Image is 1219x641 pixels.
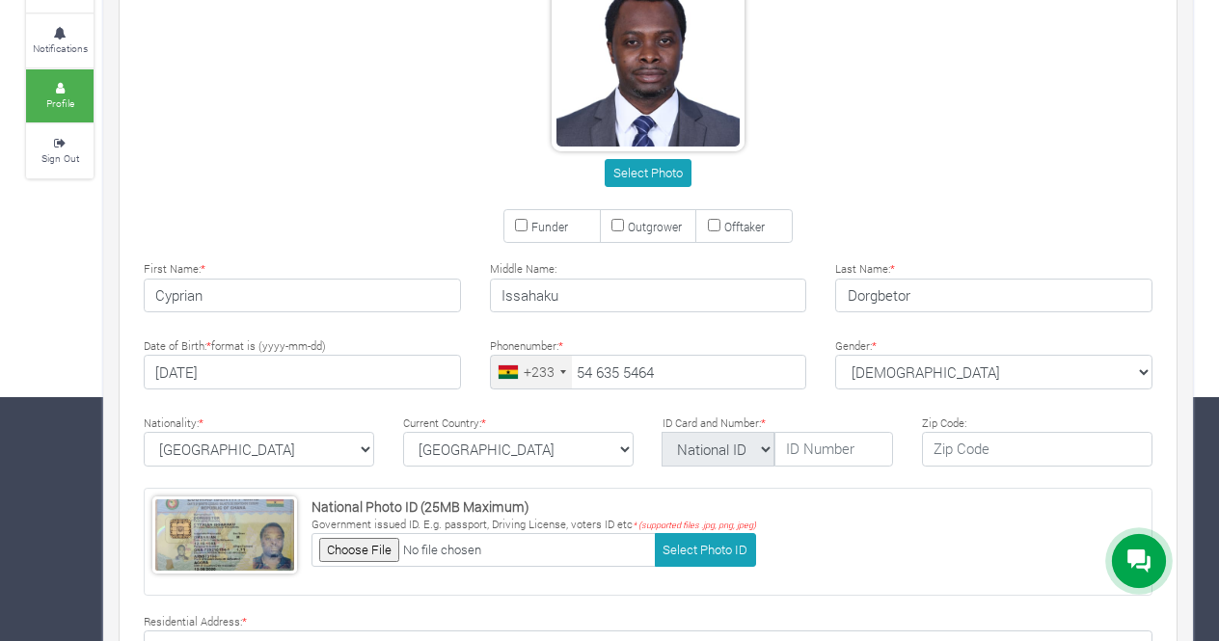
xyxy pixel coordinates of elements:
small: Sign Out [41,151,79,165]
label: Middle Name: [490,261,556,278]
button: Select Photo ID [655,533,756,567]
small: Funder [531,219,568,234]
input: Zip Code [922,432,1152,467]
label: Date of Birth: format is (yyyy-mm-dd) [144,338,326,355]
label: First Name: [144,261,205,278]
input: ID Number [774,432,893,467]
div: Ghana (Gaana): +233 [491,356,572,388]
a: Profile [26,69,94,122]
input: First Name [144,279,461,313]
label: Residential Address: [144,614,247,630]
input: Phone Number [490,355,807,389]
small: Outgrower [628,219,682,234]
label: Nationality: [144,415,203,432]
p: Government issued ID. E.g. passport, Driving License, voters ID etc [312,517,756,533]
input: Funder [515,219,528,231]
button: Select Photo [605,159,691,187]
small: Offtaker [724,219,765,234]
input: Last Name [835,279,1152,313]
label: Last Name: [835,261,895,278]
div: +233 [524,361,555,382]
label: Current Country: [403,415,486,432]
label: Zip Code: [922,415,966,432]
label: Gender: [835,338,877,355]
small: Notifications [33,41,88,55]
input: Offtaker [708,219,720,231]
small: Profile [46,96,74,110]
label: Phonenumber: [490,338,563,355]
label: ID Card and Number: [663,415,766,432]
a: Sign Out [26,124,94,177]
input: Type Date of Birth (YYYY-MM-DD) [144,355,461,389]
a: Notifications [26,14,94,67]
i: * (supported files .jpg, png, jpeg) [633,520,756,530]
input: Outgrower [611,219,624,231]
strong: National Photo ID (25MB Maximum) [312,497,529,516]
input: Middle Name [490,279,807,313]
